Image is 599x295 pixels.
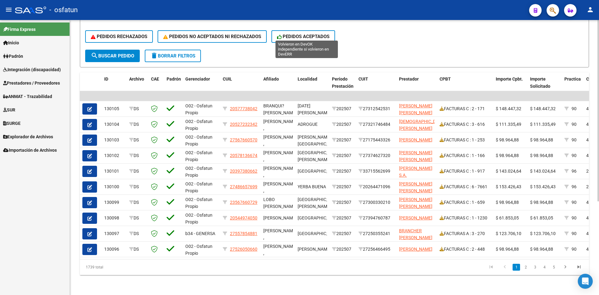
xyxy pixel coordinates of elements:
[129,199,146,206] div: DS
[263,119,297,131] span: [PERSON_NAME] ,
[298,103,331,123] span: [DATE][PERSON_NAME] DE TUCUMA
[399,166,432,178] span: [PERSON_NAME] S.A.
[129,152,146,159] div: DS
[530,262,540,273] li: page 3
[530,153,553,158] span: $ 98.964,88
[587,6,594,13] mat-icon: person
[263,103,297,123] span: BRANQUI?[PERSON_NAME] ,
[129,246,146,253] div: DS
[549,262,558,273] li: page 5
[183,72,220,100] datatable-header-cell: Gerenciador
[185,150,212,162] span: O02 - Osfatun Propio
[496,215,519,220] span: $ 61.853,05
[485,264,497,271] a: go to first page
[586,247,589,252] span: 4
[572,231,577,236] span: 90
[230,200,257,205] span: 23567660729
[440,105,491,112] div: FACTURAS C : 2 - 171
[104,121,124,128] div: 130104
[496,106,521,111] span: $ 148.447,32
[151,76,159,81] span: CAE
[399,103,432,116] span: [PERSON_NAME] [PERSON_NAME]
[129,136,146,144] div: DS
[440,121,491,128] div: FACTURAS C : 3 - 616
[541,264,548,271] a: 4
[496,137,519,142] span: $ 98.964,88
[104,199,124,206] div: 130099
[3,133,53,140] span: Explorador de Archivos
[230,184,257,189] span: 27486657699
[3,66,61,73] span: Integración (discapacidad)
[399,137,432,142] span: [PERSON_NAME]
[399,181,432,194] span: [PERSON_NAME] [PERSON_NAME]
[277,34,330,39] span: PEDIDOS ACEPTADOS
[263,76,279,81] span: Afiliado
[127,72,149,100] datatable-header-cell: Archivo
[298,197,340,209] span: [GEOGRAPHIC_DATA][PERSON_NAME]
[263,215,298,220] span: [PERSON_NAME],
[332,76,353,89] span: Período Prestación
[437,72,493,100] datatable-header-cell: CPBT
[528,72,562,100] datatable-header-cell: Importe Solicitado
[163,34,261,39] span: PEDIDOS NO ACEPTADOS NI RECHAZADOS
[496,76,523,81] span: Importe Cpbt.
[572,200,577,205] span: 90
[230,106,257,111] span: 20577738042
[298,231,340,236] span: [GEOGRAPHIC_DATA]
[263,181,297,194] span: [PERSON_NAME] ,
[129,168,146,175] div: DS
[185,103,212,116] span: O02 - Osfatun Propio
[3,106,15,113] span: SUR
[185,181,212,194] span: O02 - Osfatun Propio
[440,76,451,81] span: CPBT
[399,119,445,131] span: [DEMOGRAPHIC_DATA][PERSON_NAME]
[564,76,581,81] span: Practica
[104,214,124,222] div: 130098
[158,30,267,43] button: PEDIDOS NO ACEPTADOS NI RECHAZADOS
[440,183,491,190] div: FACTURAS C : 6 - 7661
[104,183,124,190] div: 130100
[329,72,356,100] datatable-header-cell: Período Prestación
[230,153,257,158] span: 20578136674
[530,200,553,205] span: $ 98.964,88
[440,152,491,159] div: FACTURAS C : 1 - 166
[578,274,593,289] div: Open Intercom Messenger
[185,213,212,225] span: O02 - Osfatun Propio
[530,137,553,142] span: $ 98.964,88
[358,246,394,253] div: 27256466495
[145,50,201,62] button: Borrar Filtros
[150,53,195,59] span: Borrar Filtros
[102,72,127,100] datatable-header-cell: ID
[493,72,528,100] datatable-header-cell: Importe Cpbt.
[530,76,550,89] span: Importe Solicitado
[496,122,521,127] span: $ 111.335,49
[572,169,577,174] span: 96
[358,121,394,128] div: 27321746484
[104,152,124,159] div: 130102
[263,135,297,147] span: [PERSON_NAME] ,
[104,76,108,81] span: ID
[399,228,432,240] span: BRANCHER [PERSON_NAME]
[263,228,297,240] span: [PERSON_NAME] ,
[397,72,437,100] datatable-header-cell: Prestador
[332,230,353,237] div: 202507
[530,169,556,174] span: $ 143.024,64
[49,3,78,17] span: - osfatun
[586,231,589,236] span: 4
[358,168,394,175] div: 33715562699
[358,136,394,144] div: 27175443326
[586,106,589,111] span: 4
[164,72,183,100] datatable-header-cell: Padrón
[496,169,521,174] span: $ 143.024,64
[399,247,432,252] span: [PERSON_NAME]
[263,150,297,162] span: [PERSON_NAME] ,
[3,120,21,127] span: SURGE
[185,166,212,178] span: O02 - Osfatun Propio
[298,135,340,147] span: [PERSON_NAME][GEOGRAPHIC_DATA]
[358,214,394,222] div: 27394760787
[358,152,394,159] div: 27374627320
[358,199,394,206] div: 27300330210
[91,52,98,59] mat-icon: search
[586,122,589,127] span: 4
[496,153,519,158] span: $ 98.964,88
